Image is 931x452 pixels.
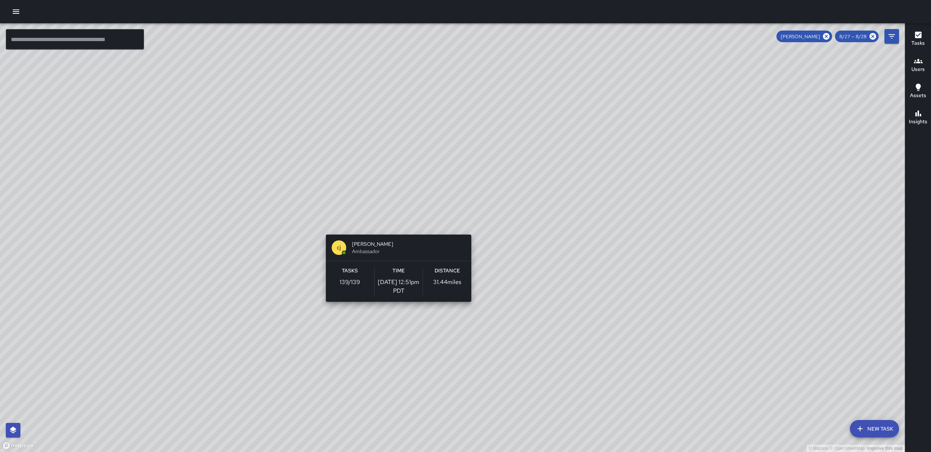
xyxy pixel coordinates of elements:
[352,240,465,248] span: [PERSON_NAME]
[326,235,471,302] button: cj[PERSON_NAME]AmbassadorTasks139/139Time[DATE] 12:51pm PDTDistance31.44miles
[835,33,871,40] span: 8/27 — 8/28
[776,31,832,42] div: [PERSON_NAME]
[776,33,824,40] span: [PERSON_NAME]
[884,29,899,44] button: Filters
[911,65,925,73] h6: Users
[850,420,899,437] button: New Task
[352,248,465,255] span: Ambassador
[905,26,931,52] button: Tasks
[392,267,405,275] h6: Time
[905,105,931,131] button: Insights
[835,31,879,42] div: 8/27 — 8/28
[433,278,461,287] p: 31.44 miles
[435,267,460,275] h6: Distance
[911,39,925,47] h6: Tasks
[905,79,931,105] button: Assets
[342,267,358,275] h6: Tasks
[375,278,423,295] p: [DATE] 12:51pm PDT
[337,243,341,252] p: cj
[905,52,931,79] button: Users
[340,278,360,287] p: 139 / 139
[910,92,926,100] h6: Assets
[909,118,927,126] h6: Insights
